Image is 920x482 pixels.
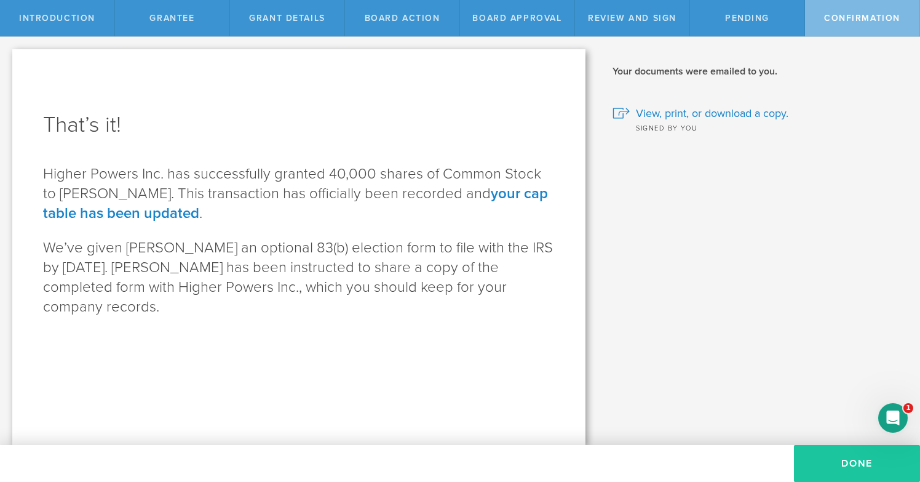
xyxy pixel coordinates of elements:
[43,110,555,140] h1: That’s it!
[725,13,769,23] span: Pending
[878,403,908,433] iframe: Intercom live chat
[249,13,325,23] span: Grant Details
[588,13,676,23] span: Review and Sign
[824,13,900,23] span: Confirmation
[636,105,788,121] span: View, print, or download a copy.
[43,164,555,223] p: Higher Powers Inc. has successfully granted 40,000 shares of Common Stock to [PERSON_NAME]. This ...
[794,445,920,482] button: Done
[19,13,95,23] span: Introduction
[613,65,902,78] h2: Your documents were emailed to you.
[43,238,555,317] p: We’ve given [PERSON_NAME] an optional 83(b) election form to file with the IRS by [DATE] . [PERSO...
[472,13,561,23] span: Board Approval
[613,121,902,134] div: Signed by you
[365,13,440,23] span: Board Action
[903,403,913,413] span: 1
[149,13,194,23] span: Grantee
